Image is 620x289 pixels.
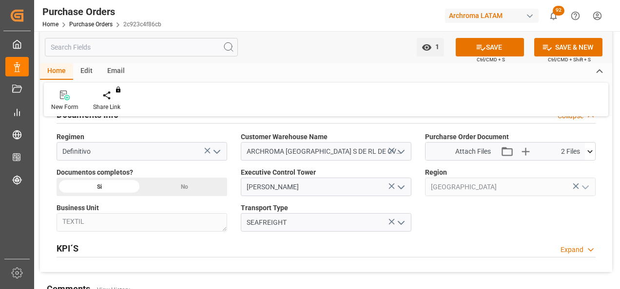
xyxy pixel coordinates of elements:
[209,144,224,159] button: open menu
[100,63,132,80] div: Email
[241,167,316,178] span: Executive Control Tower
[534,38,602,56] button: SAVE & NEW
[393,180,408,195] button: open menu
[57,242,78,255] h2: KPI´S
[417,38,444,56] button: open menu
[564,5,586,27] button: Help Center
[477,56,505,63] span: Ctrl/CMD + S
[241,132,328,142] span: Customer Warehouse Name
[393,215,408,230] button: open menu
[73,63,100,80] div: Edit
[542,5,564,27] button: show 92 new notifications
[455,146,491,157] span: Attach Files
[456,38,524,56] button: SAVE
[561,245,583,255] div: Expand
[57,178,142,196] div: Si
[42,4,161,19] div: Purchase Orders
[42,21,58,28] a: Home
[578,180,592,195] button: open menu
[57,132,84,142] span: Regimen
[142,178,227,196] div: No
[241,203,288,213] span: Transport Type
[445,6,542,25] button: Archroma LATAM
[432,43,439,51] span: 1
[445,9,539,23] div: Archroma LATAM
[40,63,73,80] div: Home
[553,6,564,16] span: 92
[57,213,227,232] textarea: TEXTIL
[51,103,78,111] div: New Form
[425,167,447,178] span: Region
[548,56,591,63] span: Ctrl/CMD + Shift + S
[69,21,113,28] a: Purchase Orders
[393,144,408,159] button: open menu
[425,132,509,142] span: Purcharse Order Document
[57,167,133,178] span: Documentos completos?
[561,146,580,157] span: 2 Files
[45,38,238,56] input: Search Fields
[57,203,99,213] span: Business Unit
[241,142,411,161] input: enter warehouse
